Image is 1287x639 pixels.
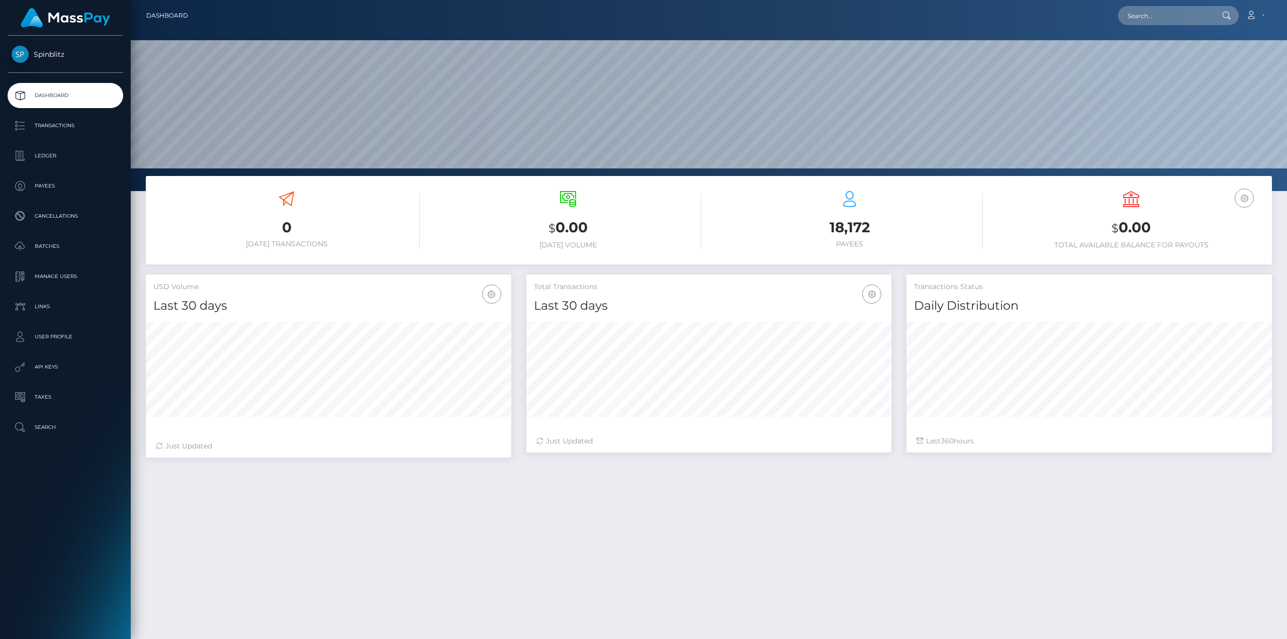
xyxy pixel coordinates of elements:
[12,299,119,314] p: Links
[12,359,119,375] p: API Keys
[8,415,123,440] a: Search
[12,118,119,133] p: Transactions
[8,173,123,199] a: Payees
[12,209,119,224] p: Cancellations
[8,324,123,349] a: User Profile
[914,297,1264,315] h4: Daily Distribution
[998,218,1264,238] h3: 0.00
[8,143,123,168] a: Ledger
[12,420,119,435] p: Search
[12,269,119,284] p: Manage Users
[12,239,119,254] p: Batches
[8,113,123,138] a: Transactions
[12,178,119,194] p: Payees
[12,329,119,344] p: User Profile
[8,204,123,229] a: Cancellations
[153,282,504,292] h5: USD Volume
[146,5,188,26] a: Dashboard
[941,436,954,445] span: 360
[8,234,123,259] a: Batches
[8,354,123,380] a: API Keys
[435,241,701,249] h6: [DATE] Volume
[1112,221,1119,235] small: $
[153,297,504,315] h4: Last 30 days
[8,294,123,319] a: Links
[536,436,882,446] div: Just Updated
[153,218,420,237] h3: 0
[914,282,1264,292] h5: Transactions Status
[8,50,123,59] span: Spinblitz
[153,240,420,248] h6: [DATE] Transactions
[916,436,1262,446] div: Last hours
[156,441,501,451] div: Just Updated
[534,282,884,292] h5: Total Transactions
[1118,6,1213,25] input: Search...
[12,390,119,405] p: Taxes
[12,88,119,103] p: Dashboard
[8,385,123,410] a: Taxes
[716,240,983,248] h6: Payees
[716,218,983,237] h3: 18,172
[8,83,123,108] a: Dashboard
[998,241,1264,249] h6: Total Available Balance for Payouts
[8,264,123,289] a: Manage Users
[21,8,110,28] img: MassPay Logo
[534,297,884,315] h4: Last 30 days
[12,46,29,63] img: Spinblitz
[548,221,556,235] small: $
[12,148,119,163] p: Ledger
[435,218,701,238] h3: 0.00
